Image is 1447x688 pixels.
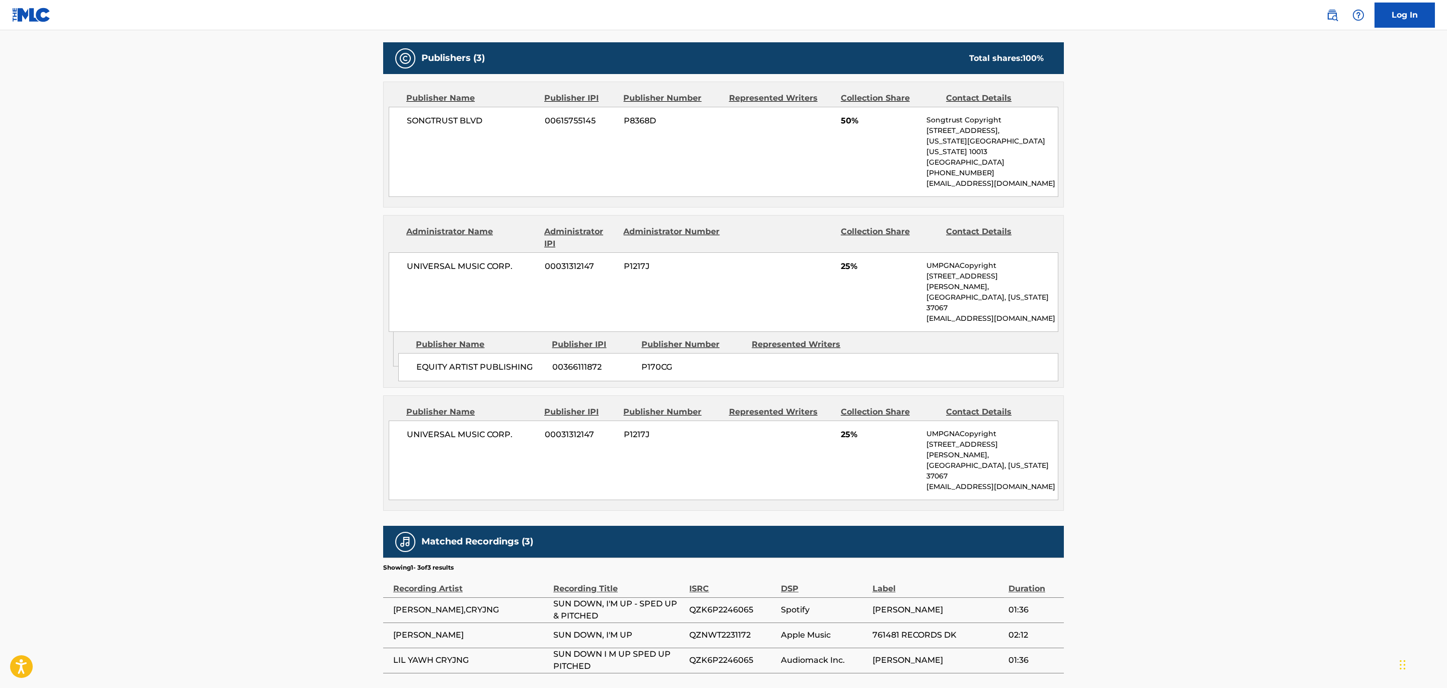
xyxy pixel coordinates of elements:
span: 02:12 [1008,629,1059,641]
div: Publisher Name [416,338,544,351]
span: [PERSON_NAME],CRYJNG [393,604,548,616]
p: Showing 1 - 3 of 3 results [383,563,454,572]
h5: Matched Recordings (3) [421,536,533,547]
span: P170CG [641,361,744,373]
span: 00031312147 [545,260,616,272]
p: [GEOGRAPHIC_DATA] [926,157,1058,168]
div: Represented Writers [729,92,833,104]
span: P8368D [624,115,721,127]
div: Publisher Number [641,338,744,351]
p: UMPGNACopyright [926,429,1058,439]
div: Drag [1400,650,1406,680]
a: Log In [1374,3,1435,28]
span: 01:36 [1008,654,1059,666]
span: 01:36 [1008,604,1059,616]
span: SUN DOWN I M UP SPED UP PITCHED [553,648,684,672]
div: Total shares: [969,52,1044,64]
div: Recording Title [553,572,684,595]
span: UNIVERSAL MUSIC CORP. [407,260,537,272]
p: UMPGNACopyright [926,260,1058,271]
span: P1217J [624,260,721,272]
div: Collection Share [841,226,938,250]
span: EQUITY ARTIST PUBLISHING [416,361,545,373]
div: Duration [1008,572,1059,595]
img: search [1326,9,1338,21]
p: [EMAIL_ADDRESS][DOMAIN_NAME] [926,178,1058,189]
span: LIL YAWH CRYJNG [393,654,548,666]
p: [EMAIL_ADDRESS][DOMAIN_NAME] [926,481,1058,492]
span: P1217J [624,429,721,441]
div: Publisher Number [623,406,721,418]
span: QZNWT2231172 [689,629,776,641]
h5: Publishers (3) [421,52,485,64]
p: [US_STATE][GEOGRAPHIC_DATA][US_STATE] 10013 [926,136,1058,157]
div: Publisher IPI [544,92,616,104]
div: Publisher IPI [552,338,634,351]
span: UNIVERSAL MUSIC CORP. [407,429,537,441]
span: QZK6P2246065 [689,604,776,616]
div: Help [1348,5,1368,25]
div: Label [873,572,1003,595]
span: 00615755145 [545,115,616,127]
p: [GEOGRAPHIC_DATA], [US_STATE] 37067 [926,292,1058,313]
div: Administrator Name [406,226,537,250]
div: Administrator Number [623,226,721,250]
span: 00031312147 [545,429,616,441]
iframe: Chat Widget [1397,640,1447,688]
span: [PERSON_NAME] [873,604,1003,616]
div: Collection Share [841,92,938,104]
span: [PERSON_NAME] [873,654,1003,666]
img: Publishers [399,52,411,64]
div: Contact Details [946,92,1044,104]
div: Recording Artist [393,572,548,595]
span: 25% [841,429,919,441]
p: [PHONE_NUMBER] [926,168,1058,178]
div: Represented Writers [752,338,854,351]
span: Spotify [781,604,867,616]
div: Publisher Number [623,92,721,104]
p: [STREET_ADDRESS][PERSON_NAME], [926,271,1058,292]
span: SONGTRUST BLVD [407,115,537,127]
span: SUN DOWN, I'M UP [553,629,684,641]
span: QZK6P2246065 [689,654,776,666]
div: Publisher IPI [544,406,616,418]
span: 100 % [1023,53,1044,63]
p: [GEOGRAPHIC_DATA], [US_STATE] 37067 [926,460,1058,481]
p: [STREET_ADDRESS], [926,125,1058,136]
p: [STREET_ADDRESS][PERSON_NAME], [926,439,1058,460]
p: [EMAIL_ADDRESS][DOMAIN_NAME] [926,313,1058,324]
a: Public Search [1322,5,1342,25]
span: 50% [841,115,919,127]
div: DSP [781,572,867,595]
div: Publisher Name [406,406,537,418]
div: Administrator IPI [544,226,616,250]
span: SUN DOWN, I'M UP - SPED UP & PITCHED [553,598,684,622]
img: MLC Logo [12,8,51,22]
div: Contact Details [946,226,1044,250]
span: Apple Music [781,629,867,641]
img: Matched Recordings [399,536,411,548]
div: Publisher Name [406,92,537,104]
span: 761481 RECORDS DK [873,629,1003,641]
div: Collection Share [841,406,938,418]
p: Songtrust Copyright [926,115,1058,125]
div: ISRC [689,572,776,595]
span: Audiomack Inc. [781,654,867,666]
span: [PERSON_NAME] [393,629,548,641]
span: 00366111872 [552,361,634,373]
div: Represented Writers [729,406,833,418]
img: help [1352,9,1364,21]
span: 25% [841,260,919,272]
div: Contact Details [946,406,1044,418]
